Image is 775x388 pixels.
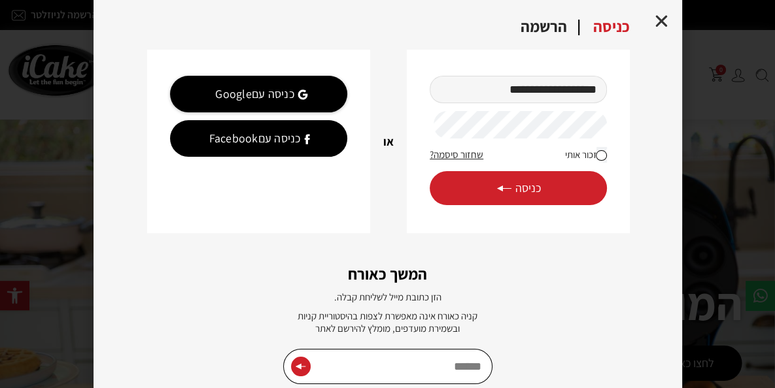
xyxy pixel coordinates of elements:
[580,18,643,37] div: כניסה
[290,310,486,335] p: קניה כאורח אינה מאפשרת לצפות בהיסטוריית קניות ובשמירת מועדפים, מומלץ להירשם לאתר
[170,120,347,157] a: Continue with <b>Facebook</b>
[215,86,252,101] b: Google
[430,171,606,205] button: כניסה
[209,131,258,146] b: Facebook
[133,266,643,282] h2: המשך כאורח
[178,76,331,112] div: כניסה עם
[508,18,580,37] div: הרשמה
[565,146,607,163] label: זכור אותי
[377,133,400,150] h2: או
[170,76,347,112] a: Continue with <b>Google</b>
[133,291,643,304] p: הזן כתובת מייל לשליחת קבלה.
[496,181,541,195] span: כניסה
[653,13,669,29] a: Close
[178,120,331,157] div: כניסה עם
[430,146,483,163] a: שחזור סיסמה?
[596,147,607,163] input: זכור אותי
